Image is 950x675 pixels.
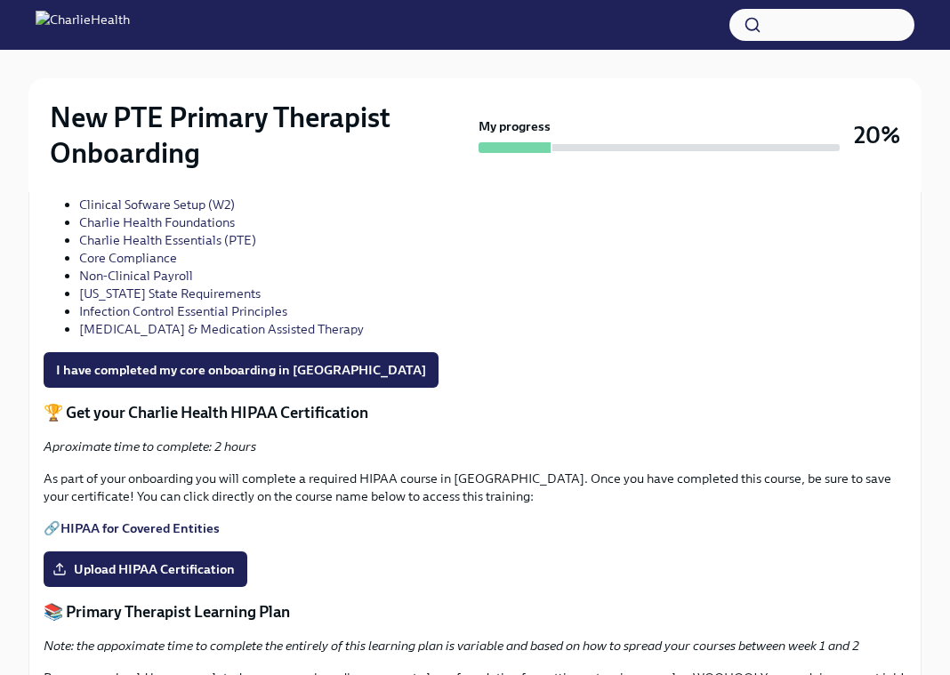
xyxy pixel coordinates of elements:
h2: New PTE Primary Therapist Onboarding [50,100,471,171]
h3: 20% [854,119,900,151]
a: Infection Control Essential Principles [79,303,287,319]
p: As part of your onboarding you will complete a required HIPAA course in [GEOGRAPHIC_DATA]. Once y... [44,470,906,505]
p: 🔗 [44,519,906,537]
button: I have completed my core onboarding in [GEOGRAPHIC_DATA] [44,352,439,388]
img: CharlieHealth [36,11,130,39]
a: HIPAA for Covered Entities [60,520,220,536]
a: Non-Clinical Payroll [79,268,193,284]
span: Upload HIPAA Certification [56,560,235,578]
a: Charlie Health Foundations [79,214,235,230]
em: Aproximate time to complete: 2 hours [44,438,256,454]
strong: My progress [479,117,551,135]
a: [MEDICAL_DATA] & Medication Assisted Therapy [79,321,364,337]
em: Note: the appoximate time to complete the entirely of this learning plan is variable and based on... [44,638,859,654]
p: 🏆 Get your Charlie Health HIPAA Certification [44,402,906,423]
span: I have completed my core onboarding in [GEOGRAPHIC_DATA] [56,361,426,379]
p: 📚 Primary Therapist Learning Plan [44,601,906,623]
a: Charlie Health Essentials (PTE) [79,232,256,248]
a: Core Compliance [79,250,177,266]
a: [US_STATE] State Requirements [79,285,261,301]
a: Clinical Sofware Setup (W2) [79,197,235,213]
label: Upload HIPAA Certification [44,551,247,587]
